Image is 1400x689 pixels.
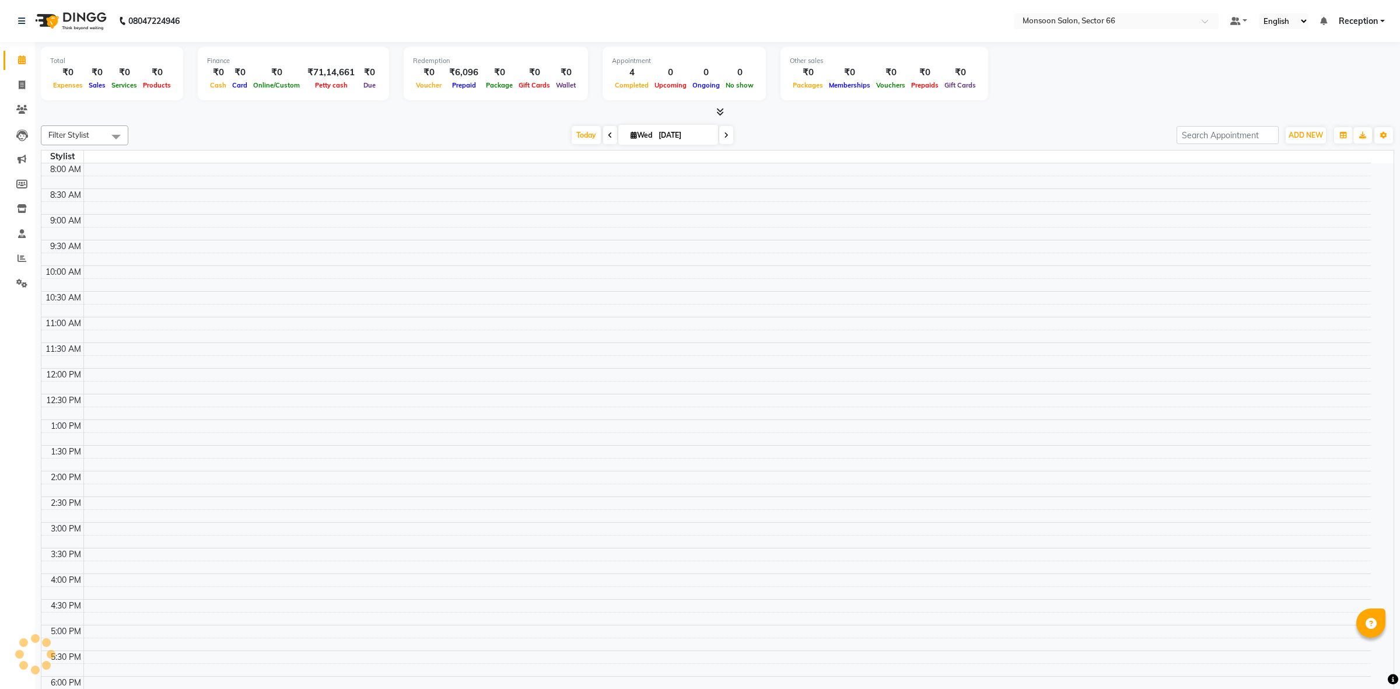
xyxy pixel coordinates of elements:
div: ₹0 [207,66,229,79]
div: 5:00 PM [48,625,83,638]
span: Voucher [413,81,444,89]
div: ₹0 [483,66,516,79]
span: Memberships [826,81,873,89]
div: 3:30 PM [48,548,83,561]
div: ₹0 [553,66,579,79]
div: ₹0 [140,66,174,79]
div: 11:00 AM [43,317,83,330]
span: Today [572,126,601,144]
div: Appointment [612,56,757,66]
div: 9:30 AM [48,240,83,253]
div: ₹0 [50,66,86,79]
span: Prepaid [449,81,479,89]
div: 12:00 PM [44,369,83,381]
img: logo [30,5,110,37]
span: Expenses [50,81,86,89]
span: Wallet [553,81,579,89]
span: Petty cash [312,81,351,89]
div: 0 [723,66,757,79]
span: Prepaids [908,81,942,89]
div: 12:30 PM [44,394,83,407]
div: ₹0 [516,66,553,79]
div: Finance [207,56,380,66]
span: Wed [628,131,655,139]
div: 0 [652,66,689,79]
span: Gift Cards [942,81,979,89]
div: Other sales [790,56,979,66]
div: ₹0 [908,66,942,79]
div: ₹0 [86,66,108,79]
span: Online/Custom [250,81,303,89]
span: Due [360,81,379,89]
span: Vouchers [873,81,908,89]
div: 10:30 AM [43,292,83,304]
div: 4:30 PM [48,600,83,612]
span: No show [723,81,757,89]
div: Total [50,56,174,66]
div: 11:30 AM [43,343,83,355]
div: 3:00 PM [48,523,83,535]
span: Cash [207,81,229,89]
div: Redemption [413,56,579,66]
div: ₹0 [413,66,444,79]
div: 10:00 AM [43,266,83,278]
div: ₹0 [790,66,826,79]
div: 9:00 AM [48,215,83,227]
div: 4:00 PM [48,574,83,586]
div: ₹0 [942,66,979,79]
div: 2:30 PM [48,497,83,509]
button: ADD NEW [1286,127,1326,144]
div: 1:00 PM [48,420,83,432]
div: 5:30 PM [48,651,83,663]
div: ₹71,14,661 [303,66,359,79]
div: 6:00 PM [48,677,83,689]
span: Upcoming [652,81,689,89]
div: 1:30 PM [48,446,83,458]
span: Card [229,81,250,89]
div: Stylist [41,151,83,163]
span: Package [483,81,516,89]
div: 2:00 PM [48,471,83,484]
div: ₹0 [826,66,873,79]
span: Services [108,81,140,89]
div: ₹0 [359,66,380,79]
div: 8:30 AM [48,189,83,201]
div: ₹0 [108,66,140,79]
div: 4 [612,66,652,79]
span: Gift Cards [516,81,553,89]
div: 0 [689,66,723,79]
span: ADD NEW [1289,131,1323,139]
input: 2025-09-03 [655,127,713,144]
div: ₹0 [250,66,303,79]
span: Ongoing [689,81,723,89]
span: Filter Stylist [48,130,89,139]
span: Reception [1339,15,1378,27]
span: Completed [612,81,652,89]
span: Sales [86,81,108,89]
div: ₹0 [873,66,908,79]
div: ₹6,096 [444,66,483,79]
input: Search Appointment [1177,126,1279,144]
span: Products [140,81,174,89]
div: 8:00 AM [48,163,83,176]
span: Packages [790,81,826,89]
b: 08047224946 [128,5,180,37]
div: ₹0 [229,66,250,79]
